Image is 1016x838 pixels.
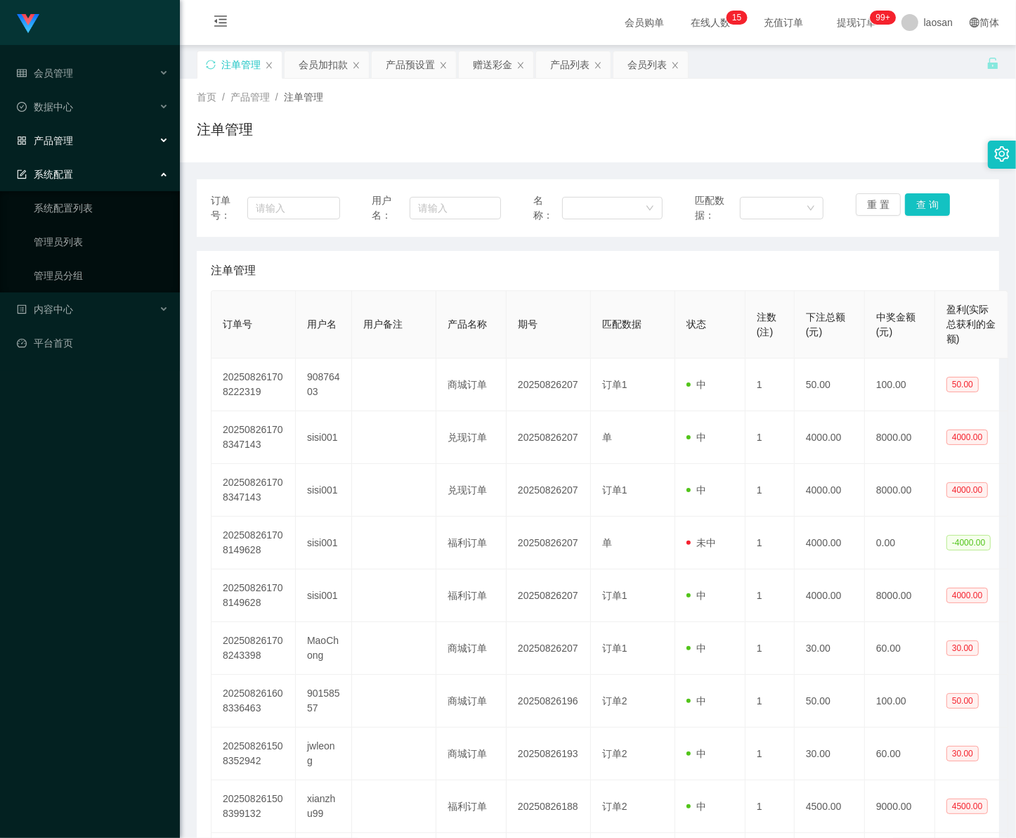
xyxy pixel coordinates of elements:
[946,588,988,603] span: 4000.00
[275,91,278,103] span: /
[284,91,323,103] span: 注单管理
[221,51,261,78] div: 注单管理
[602,537,612,548] span: 单
[795,517,865,569] td: 4000.00
[745,569,795,622] td: 1
[507,675,591,728] td: 20250826196
[211,193,247,223] span: 订单号：
[533,193,562,223] span: 名称：
[865,675,935,728] td: 100.00
[946,535,991,550] span: -4000.00
[686,318,706,330] span: 状态
[34,194,169,222] a: 系统配置列表
[946,430,988,445] span: 4000.00
[686,590,706,601] span: 中
[732,11,737,25] p: 1
[946,482,988,498] span: 4000.00
[686,801,706,812] span: 中
[795,464,865,517] td: 4000.00
[686,432,706,443] span: 中
[17,169,73,180] span: 系统配置
[197,119,253,140] h1: 注单管理
[686,695,706,707] span: 中
[296,464,352,517] td: sisi001
[745,675,795,728] td: 1
[439,61,448,70] i: 图标: close
[795,728,865,780] td: 30.00
[211,569,296,622] td: 202508261708149628
[686,643,706,654] span: 中
[436,411,507,464] td: 兑现订单
[436,359,507,411] td: 商城订单
[686,537,716,548] span: 未中
[602,379,627,390] span: 订单1
[34,262,169,290] a: 管理员分组
[970,18,979,27] i: 图标: global
[448,318,487,330] span: 产品名称
[946,640,979,656] span: 30.00
[807,204,815,214] i: 图标: down
[211,411,296,464] td: 202508261708347143
[806,311,845,337] span: 下注总额(元)
[946,746,979,761] span: 30.00
[296,622,352,675] td: MaoChong
[946,377,979,392] span: 50.00
[211,728,296,780] td: 202508261508352942
[518,318,538,330] span: 期号
[436,464,507,517] td: 兑现订单
[17,329,169,357] a: 图标: dashboard平台首页
[386,51,435,78] div: 产品预设置
[17,102,27,112] i: 图标: check-circle-o
[296,675,352,728] td: 90158557
[296,569,352,622] td: sisi001
[211,262,256,279] span: 注单管理
[871,11,896,25] sup: 974
[34,228,169,256] a: 管理员列表
[695,193,741,223] span: 匹配数据：
[745,780,795,833] td: 1
[602,432,612,443] span: 单
[745,517,795,569] td: 1
[436,728,507,780] td: 商城订单
[299,51,348,78] div: 会员加扣款
[602,695,627,707] span: 订单2
[946,304,996,344] span: 盈利(实际总获利的金额)
[211,359,296,411] td: 202508261708222319
[17,101,73,112] span: 数据中心
[865,359,935,411] td: 100.00
[745,359,795,411] td: 1
[627,51,667,78] div: 会员列表
[197,91,216,103] span: 首页
[436,675,507,728] td: 商城订单
[17,169,27,179] i: 图标: form
[222,91,225,103] span: /
[795,780,865,833] td: 4500.00
[745,464,795,517] td: 1
[206,60,216,70] i: 图标: sync
[986,57,999,70] i: 图标: unlock
[410,197,501,219] input: 请输入
[905,193,950,216] button: 查 询
[17,304,27,314] i: 图标: profile
[372,193,410,223] span: 用户名：
[197,1,245,46] i: 图标: menu-fold
[17,68,27,78] i: 图标: table
[507,728,591,780] td: 20250826193
[876,311,916,337] span: 中奖金额(元)
[507,622,591,675] td: 20250826207
[686,748,706,759] span: 中
[296,359,352,411] td: 90876403
[865,728,935,780] td: 60.00
[211,464,296,517] td: 202508261708347143
[795,675,865,728] td: 50.00
[795,569,865,622] td: 4000.00
[363,318,403,330] span: 用户备注
[671,61,679,70] i: 图标: close
[436,517,507,569] td: 福利订单
[507,359,591,411] td: 20250826207
[296,517,352,569] td: sisi001
[830,18,883,27] span: 提现订单
[994,146,1010,162] i: 图标: setting
[516,61,525,70] i: 图标: close
[865,517,935,569] td: 0.00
